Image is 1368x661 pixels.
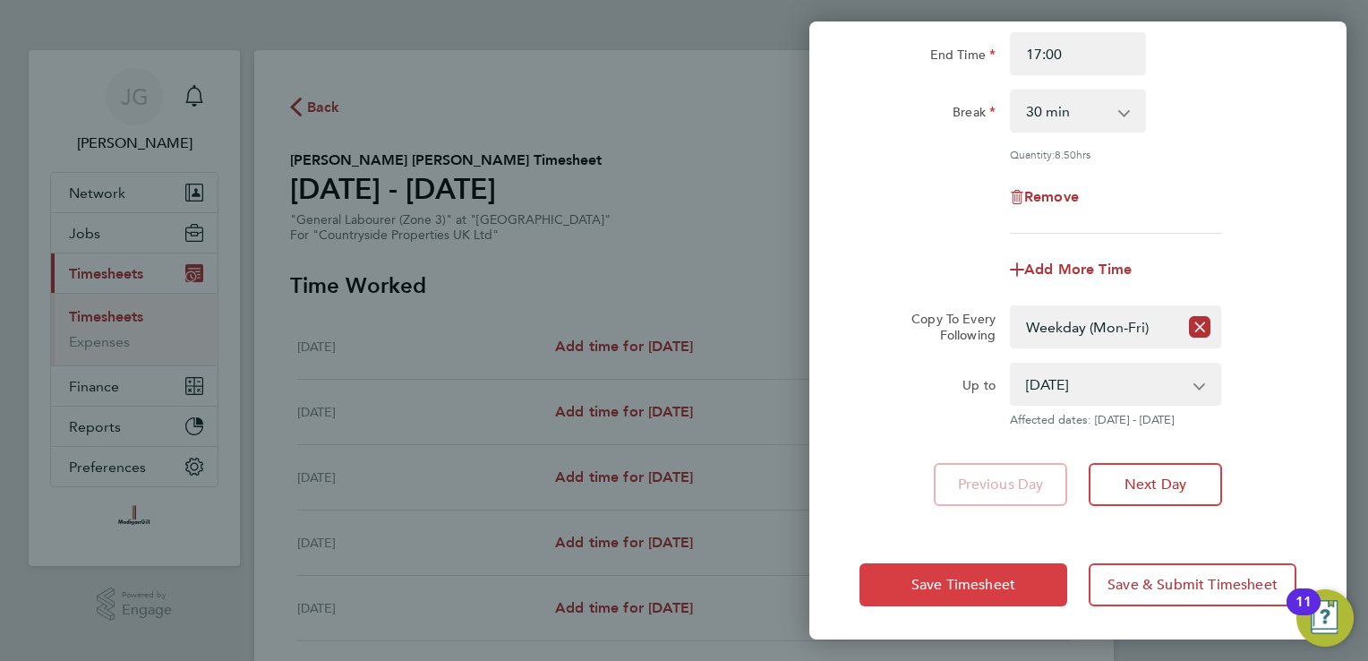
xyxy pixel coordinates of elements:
input: E.g. 18:00 [1010,32,1146,75]
label: Break [953,104,996,125]
div: 11 [1295,602,1312,625]
button: Remove [1010,190,1079,204]
label: Up to [962,377,996,399]
span: Save Timesheet [911,576,1015,594]
span: Affected dates: [DATE] - [DATE] [1010,413,1221,427]
span: Save & Submit Timesheet [1107,576,1278,594]
button: Next Day [1089,463,1222,506]
span: 8.50 [1055,147,1076,161]
label: End Time [930,47,996,68]
span: Add More Time [1024,261,1132,278]
button: Reset selection [1189,307,1210,347]
button: Add More Time [1010,262,1132,277]
div: Quantity: hrs [1010,147,1221,161]
span: Remove [1024,188,1079,205]
button: Save & Submit Timesheet [1089,563,1296,606]
button: Save Timesheet [859,563,1067,606]
button: Open Resource Center, 11 new notifications [1296,589,1354,647]
label: Copy To Every Following [897,311,996,343]
span: Next Day [1124,476,1186,494]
